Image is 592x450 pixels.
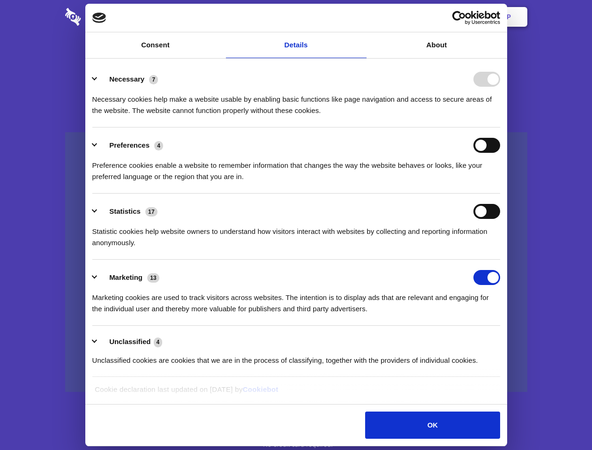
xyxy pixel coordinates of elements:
button: OK [365,412,500,439]
a: Usercentrics Cookiebot - opens in a new window [418,11,500,25]
div: Preference cookies enable a website to remember information that changes the way the website beha... [92,153,500,182]
img: logo-wordmark-white-trans-d4663122ce5f474addd5e946df7df03e33cb6a1c49d2221995e7729f52c070b2.svg [65,8,145,26]
span: 7 [149,75,158,84]
a: Contact [380,2,423,31]
h1: Eliminate Slack Data Loss. [65,42,527,76]
a: Consent [85,32,226,58]
button: Necessary (7) [92,72,164,87]
span: 17 [145,207,157,217]
span: 4 [154,337,163,347]
img: logo [92,13,106,23]
button: Unclassified (4) [92,336,168,348]
a: Login [425,2,466,31]
button: Marketing (13) [92,270,165,285]
div: Unclassified cookies are cookies that we are in the process of classifying, together with the pro... [92,348,500,366]
button: Statistics (17) [92,204,164,219]
label: Statistics [109,207,141,215]
span: 4 [154,141,163,150]
a: Cookiebot [243,385,278,393]
iframe: Drift Widget Chat Controller [545,403,581,439]
label: Necessary [109,75,144,83]
div: Necessary cookies help make a website usable by enabling basic functions like page navigation and... [92,87,500,116]
label: Preferences [109,141,150,149]
div: Statistic cookies help website owners to understand how visitors interact with websites by collec... [92,219,500,248]
a: Pricing [275,2,316,31]
h4: Auto-redaction of sensitive data, encrypted data sharing and self-destructing private chats. Shar... [65,85,527,116]
a: Wistia video thumbnail [65,132,527,392]
a: About [367,32,507,58]
label: Marketing [109,273,142,281]
div: Marketing cookies are used to track visitors across websites. The intention is to display ads tha... [92,285,500,315]
a: Details [226,32,367,58]
button: Preferences (4) [92,138,169,153]
div: Cookie declaration last updated on [DATE] by [88,384,504,402]
span: 13 [147,273,159,283]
